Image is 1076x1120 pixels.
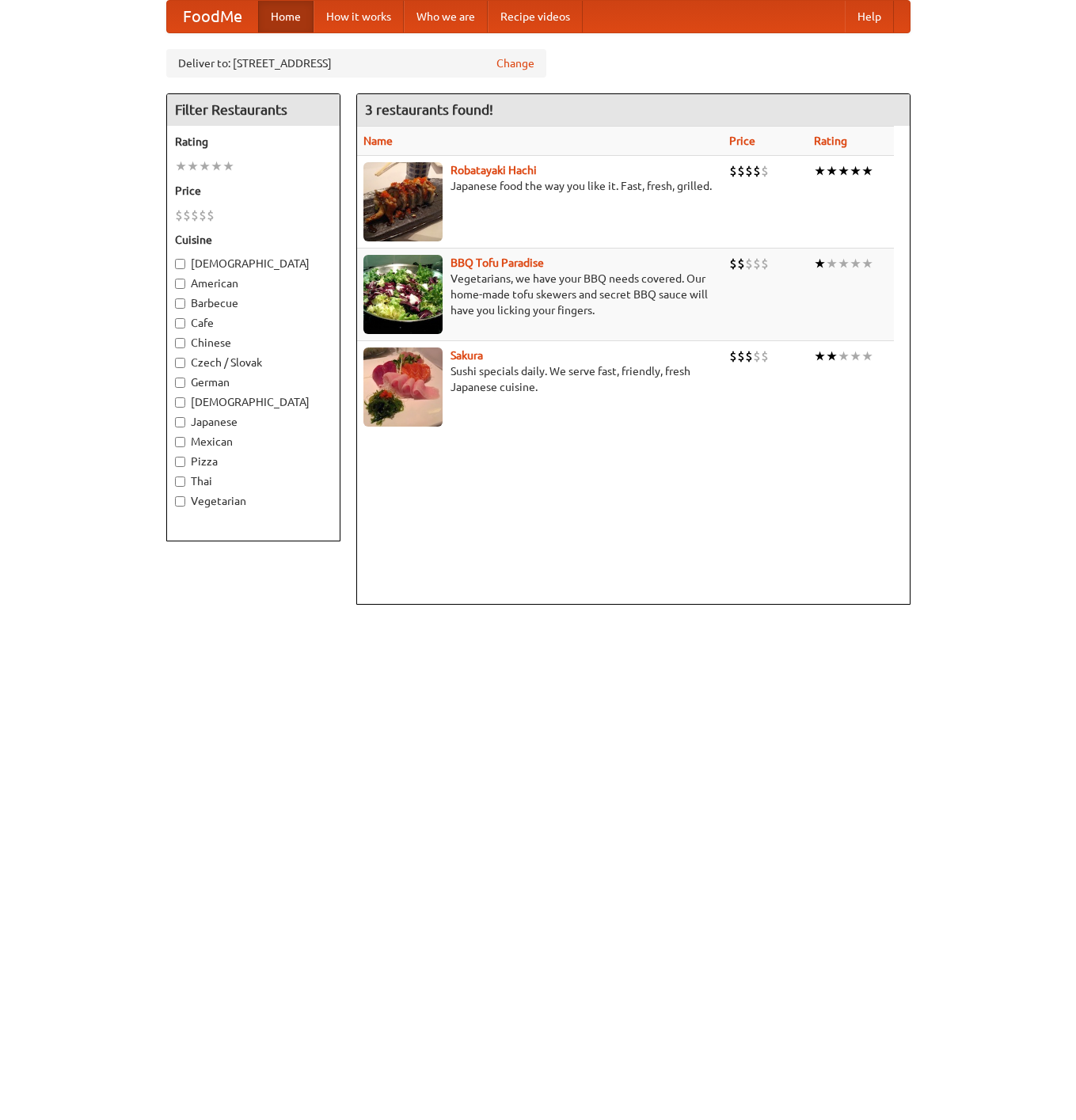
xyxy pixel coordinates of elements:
[175,318,185,328] input: Cafe
[175,279,185,289] input: American
[183,207,191,224] li: $
[404,1,488,32] a: Who we are
[814,162,826,180] li: ★
[175,315,332,331] label: Cafe
[175,298,185,309] input: Barbecue
[363,162,443,241] img: robatayaki.jpg
[175,434,332,450] label: Mexican
[826,255,838,272] li: ★
[175,275,332,291] label: American
[737,162,745,180] li: $
[753,162,761,180] li: $
[753,347,761,365] li: $
[175,454,332,469] label: Pizza
[175,374,332,390] label: German
[363,135,393,147] a: Name
[175,414,332,430] label: Japanese
[207,207,215,224] li: $
[175,134,332,150] h5: Rating
[175,473,332,489] label: Thai
[175,256,332,271] label: [DEMOGRAPHIC_DATA]
[175,207,183,224] li: $
[814,347,826,365] li: ★
[187,158,199,175] li: ★
[175,232,332,248] h5: Cuisine
[363,363,717,395] p: Sushi specials daily. We serve fast, friendly, fresh Japanese cuisine.
[175,183,332,199] h5: Price
[175,378,185,388] input: German
[861,347,873,365] li: ★
[838,347,850,365] li: ★
[838,162,850,180] li: ★
[753,255,761,272] li: $
[451,164,537,177] a: Robatayaki Hachi
[175,417,185,427] input: Japanese
[175,335,332,351] label: Chinese
[175,397,185,408] input: [DEMOGRAPHIC_DATA]
[850,347,861,365] li: ★
[861,255,873,272] li: ★
[175,295,332,311] label: Barbecue
[745,347,753,365] li: $
[175,496,185,507] input: Vegetarian
[222,158,234,175] li: ★
[175,355,332,370] label: Czech / Slovak
[761,162,769,180] li: $
[199,158,211,175] li: ★
[737,255,745,272] li: $
[175,493,332,509] label: Vegetarian
[850,255,861,272] li: ★
[729,162,737,180] li: $
[363,347,443,427] img: sakura.jpg
[175,259,185,269] input: [DEMOGRAPHIC_DATA]
[175,358,185,368] input: Czech / Slovak
[729,347,737,365] li: $
[488,1,583,32] a: Recipe videos
[175,476,185,487] input: Thai
[167,1,258,32] a: FoodMe
[175,338,185,348] input: Chinese
[175,158,187,175] li: ★
[826,162,838,180] li: ★
[175,457,185,467] input: Pizza
[838,255,850,272] li: ★
[314,1,404,32] a: How it works
[850,162,861,180] li: ★
[175,394,332,410] label: [DEMOGRAPHIC_DATA]
[737,347,745,365] li: $
[814,255,826,272] li: ★
[745,255,753,272] li: $
[729,255,737,272] li: $
[826,347,838,365] li: ★
[845,1,894,32] a: Help
[199,207,207,224] li: $
[365,102,493,117] ng-pluralize: 3 restaurants found!
[861,162,873,180] li: ★
[451,256,544,269] a: BBQ Tofu Paradise
[745,162,753,180] li: $
[363,178,717,194] p: Japanese food the way you like it. Fast, fresh, grilled.
[761,347,769,365] li: $
[761,255,769,272] li: $
[166,49,546,78] div: Deliver to: [STREET_ADDRESS]
[167,94,340,126] h4: Filter Restaurants
[211,158,222,175] li: ★
[496,55,534,71] a: Change
[258,1,314,32] a: Home
[814,135,847,147] a: Rating
[191,207,199,224] li: $
[363,255,443,334] img: tofuparadise.jpg
[729,135,755,147] a: Price
[451,349,483,362] a: Sakura
[175,437,185,447] input: Mexican
[363,271,717,318] p: Vegetarians, we have your BBQ needs covered. Our home-made tofu skewers and secret BBQ sauce will...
